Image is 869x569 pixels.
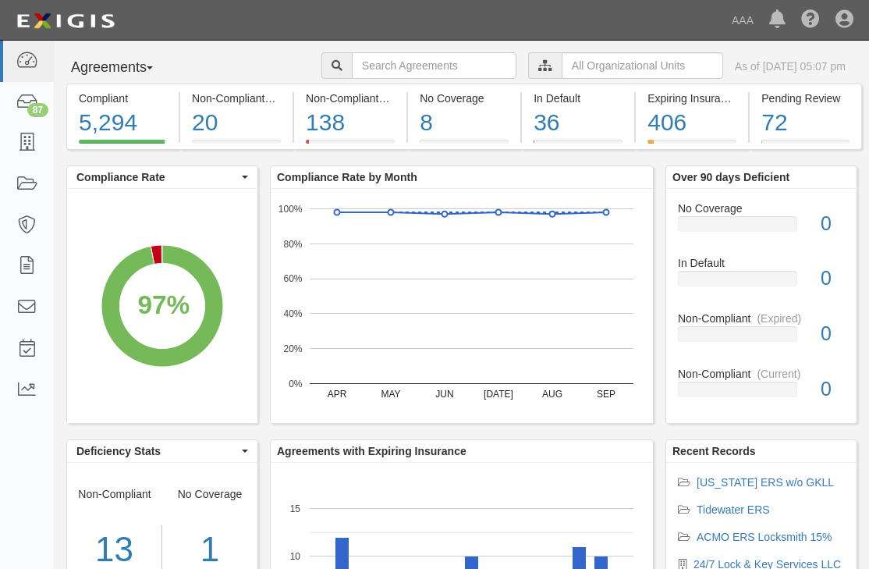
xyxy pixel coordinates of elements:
div: Pending Review [761,91,849,106]
button: Compliance Rate [67,166,257,188]
a: Non-Compliant(Current)0 [678,366,845,410]
a: In Default0 [678,255,845,311]
a: Tidewater ERS [697,503,770,516]
div: 36 [534,106,622,140]
b: Agreements with Expiring Insurance [277,445,466,457]
div: 0 [809,320,857,348]
text: MAY [381,389,400,400]
text: 0% [289,378,303,389]
span: Deficiency Stats [76,443,238,459]
a: No Coverage0 [678,201,845,256]
div: (Expired) [757,311,801,326]
div: Non-Compliant [666,366,857,382]
text: JUN [435,389,453,400]
a: Non-Compliant(Expired)0 [678,311,845,366]
div: 87 [27,103,48,117]
a: Pending Review72 [750,140,862,152]
i: Help Center - Complianz [801,11,820,30]
div: (Current) [757,366,800,382]
div: In Default [534,91,622,106]
text: APR [328,389,347,400]
a: AAA [724,5,761,36]
text: 20% [283,343,302,354]
b: Compliance Rate by Month [277,171,417,183]
a: Non-Compliant(Current)20 [180,140,293,152]
div: 20 [192,106,281,140]
text: 40% [283,308,302,319]
a: ACMO ERS Locksmith 15% [697,531,832,543]
text: SEP [597,389,615,400]
span: Compliance Rate [76,169,238,185]
div: 97% [137,286,190,324]
div: No Coverage [420,91,509,106]
b: Recent Records [672,445,756,457]
a: Compliant5,294 [66,140,179,152]
text: [DATE] [484,389,513,400]
div: 8 [420,106,509,140]
text: 10 [290,551,301,562]
a: Non-Compliant(Expired)138 [294,140,406,152]
input: Search Agreements [352,52,516,79]
div: 0 [809,210,857,238]
a: No Coverage8 [408,140,520,152]
b: Over 90 days Deficient [672,171,789,183]
a: Expiring Insurance406 [636,140,748,152]
div: Non-Compliant (Current) [192,91,281,106]
div: Non-Compliant [666,311,857,326]
button: Deficiency Stats [67,440,257,462]
div: Expiring Insurance [647,91,736,106]
a: [US_STATE] ERS w/o GKLL [697,476,834,489]
text: 15 [290,503,301,514]
div: In Default [666,255,857,271]
div: 72 [761,106,849,140]
button: Agreements [66,52,183,84]
input: All Organizational Units [562,52,723,79]
div: 406 [647,106,736,140]
text: 80% [283,238,302,249]
div: Compliant [79,91,167,106]
svg: A chart. [67,189,257,423]
div: No Coverage [666,201,857,216]
div: 138 [306,106,395,140]
text: 100% [278,203,303,214]
div: Non-Compliant (Expired) [306,91,395,106]
div: 5,294 [79,106,167,140]
text: AUG [542,389,562,400]
text: 60% [283,273,302,284]
div: 0 [809,265,857,293]
a: In Default36 [522,140,634,152]
div: 0 [809,375,857,404]
svg: A chart. [271,189,653,423]
div: As of [DATE] 05:07 pm [735,59,846,74]
img: logo-5460c22ac91f19d4615b14bd174203de0afe785f0fc80cf4dbbc73dc1793850b.png [12,7,119,35]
